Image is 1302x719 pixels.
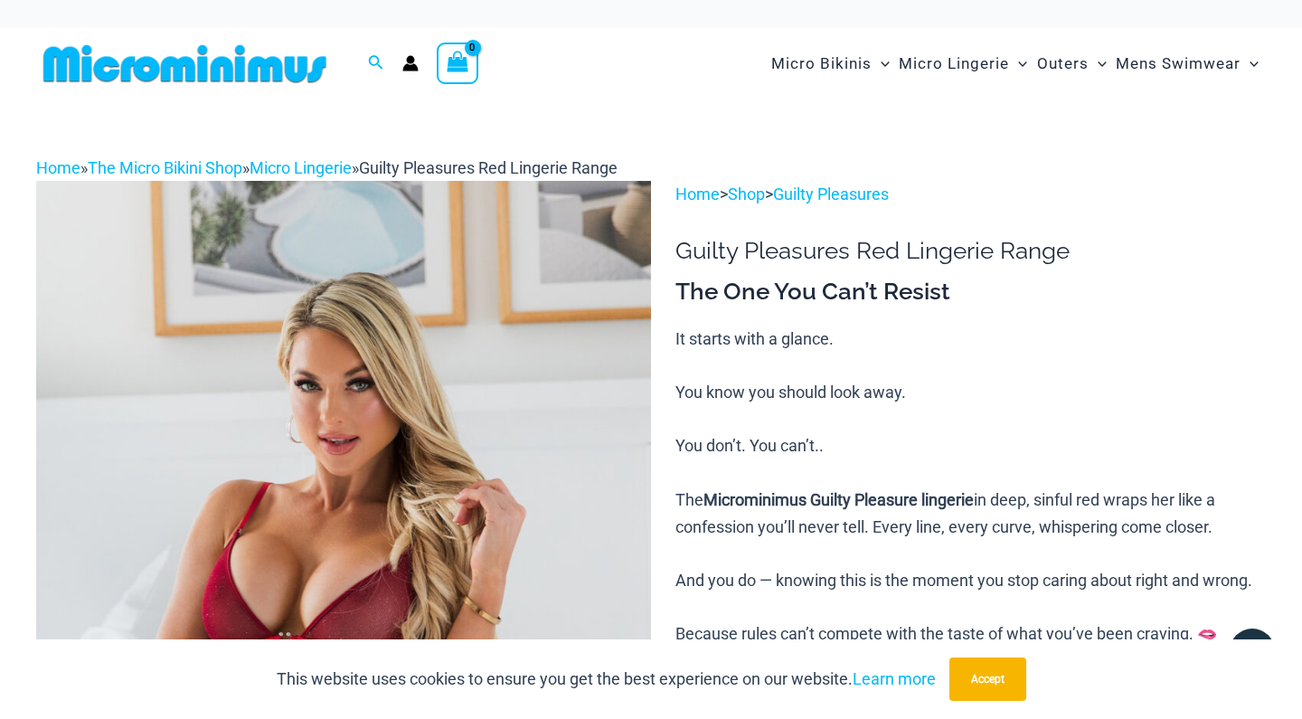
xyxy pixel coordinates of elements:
[764,33,1266,94] nav: Site Navigation
[1033,36,1111,91] a: OutersMenu ToggleMenu Toggle
[894,36,1032,91] a: Micro LingerieMenu ToggleMenu Toggle
[250,158,352,177] a: Micro Lingerie
[36,158,618,177] span: » » »
[1089,41,1107,87] span: Menu Toggle
[853,669,936,688] a: Learn more
[675,237,1266,265] h1: Guilty Pleasures Red Lingerie Range
[703,490,974,509] b: Microminimus Guilty Pleasure lingerie
[899,41,1009,87] span: Micro Lingerie
[402,55,419,71] a: Account icon link
[368,52,384,75] a: Search icon link
[437,43,478,84] a: View Shopping Cart, empty
[1116,41,1241,87] span: Mens Swimwear
[728,184,765,203] a: Shop
[1241,41,1259,87] span: Menu Toggle
[36,158,80,177] a: Home
[872,41,890,87] span: Menu Toggle
[675,277,1266,307] h3: The One You Can’t Resist
[359,158,618,177] span: Guilty Pleasures Red Lingerie Range
[1037,41,1089,87] span: Outers
[767,36,894,91] a: Micro BikinisMenu ToggleMenu Toggle
[771,41,872,87] span: Micro Bikinis
[1111,36,1263,91] a: Mens SwimwearMenu ToggleMenu Toggle
[1009,41,1027,87] span: Menu Toggle
[773,184,889,203] a: Guilty Pleasures
[675,181,1266,208] p: > >
[36,43,334,84] img: MM SHOP LOGO FLAT
[88,158,242,177] a: The Micro Bikini Shop
[675,326,1266,648] p: It starts with a glance. You know you should look away. You don’t. You can’t.. The in deep, sinfu...
[277,666,936,693] p: This website uses cookies to ensure you get the best experience on our website.
[949,658,1026,701] button: Accept
[675,184,720,203] a: Home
